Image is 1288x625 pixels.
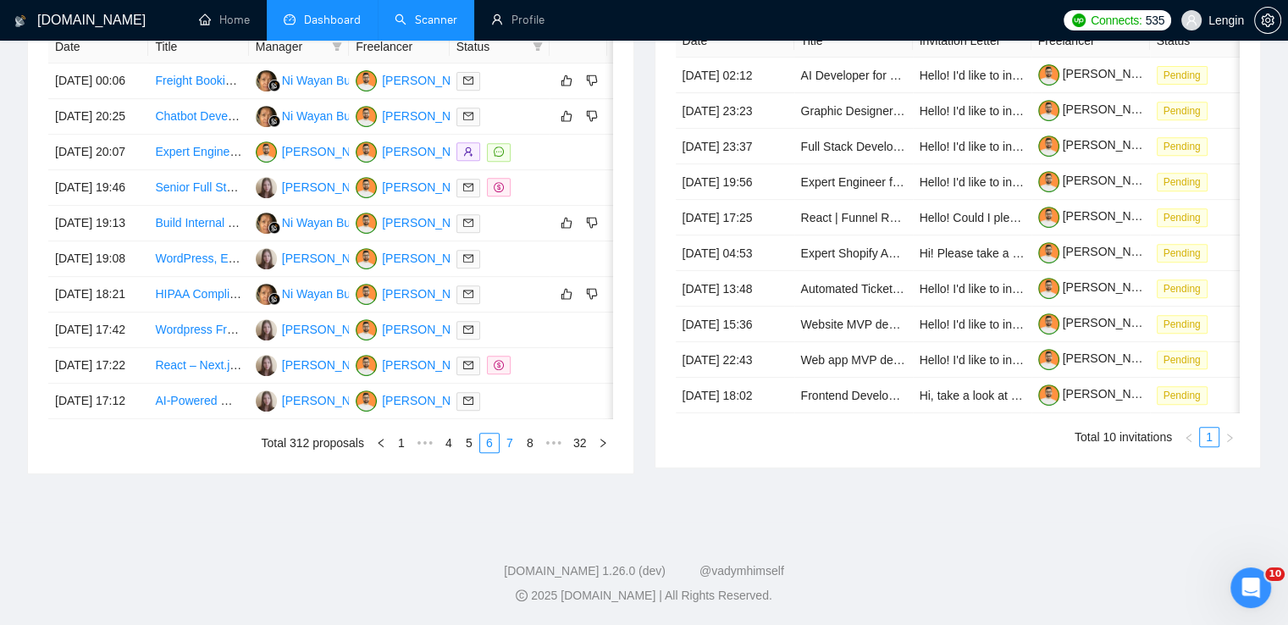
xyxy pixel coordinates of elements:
[794,25,913,58] th: Title
[1038,171,1059,192] img: c1NLmzrk-0pBZjOo1nLSJnOz0itNHKTdmMHAt8VIsLFzaWqqsJDJtcFyV3OYvrqgu3
[14,8,26,35] img: logo
[148,277,248,312] td: HIPAA Compliant Mobile App Development for Electronic Prescribing
[304,13,361,27] span: Dashboard
[794,342,913,378] td: Web app MVP development
[676,25,794,58] th: Date
[1199,427,1219,447] li: 1
[500,433,520,453] li: 7
[586,287,598,301] span: dislike
[1157,68,1214,81] a: Pending
[1157,210,1214,224] a: Pending
[801,353,948,367] a: Web app MVP development
[356,213,377,234] img: TM
[479,433,500,453] li: 6
[284,14,296,25] span: dashboard
[392,434,411,452] a: 1
[676,307,794,342] td: [DATE] 15:36
[1157,102,1208,120] span: Pending
[1038,64,1059,86] img: c1NLmzrk-0pBZjOo1nLSJnOz0itNHKTdmMHAt8VIsLFzaWqqsJDJtcFyV3OYvrqgu3
[1038,136,1059,157] img: c1NLmzrk-0pBZjOo1nLSJnOz0itNHKTdmMHAt8VIsLFzaWqqsJDJtcFyV3OYvrqgu3
[1255,14,1280,27] span: setting
[48,348,148,384] td: [DATE] 17:22
[356,248,377,269] img: TM
[1038,67,1160,80] a: [PERSON_NAME]
[913,25,1031,58] th: Invitation Letter
[556,284,577,304] button: like
[1038,280,1160,294] a: [PERSON_NAME]
[1038,245,1160,258] a: [PERSON_NAME]
[463,218,473,228] span: mail
[533,41,543,52] span: filter
[1072,14,1086,27] img: upwork-logo.png
[1254,7,1281,34] button: setting
[256,284,277,305] img: NW
[268,115,280,127] img: gigradar-bm.png
[460,434,478,452] a: 5
[256,215,377,229] a: NWNi Wayan Budiarti
[329,34,345,59] span: filter
[1157,279,1208,298] span: Pending
[561,109,572,123] span: like
[382,178,479,196] div: [PERSON_NAME]
[676,93,794,129] td: [DATE] 23:23
[256,213,277,234] img: NW
[1157,244,1208,263] span: Pending
[148,312,248,348] td: Wordpress Front-End Developer
[282,320,379,339] div: [PERSON_NAME]
[282,285,377,303] div: Ni Wayan Budiarti
[1031,25,1150,58] th: Freelancer
[794,378,913,413] td: Frontend Developer (React/Next)
[676,378,794,413] td: [DATE] 18:02
[256,286,377,300] a: NWNi Wayan Budiarti
[1038,313,1059,335] img: c1NLmzrk-0pBZjOo1nLSJnOz0itNHKTdmMHAt8VIsLFzaWqqsJDJtcFyV3OYvrqgu3
[1179,427,1199,447] li: Previous Page
[256,106,277,127] img: NW
[199,13,250,27] a: homeHome
[371,433,391,453] li: Previous Page
[412,433,439,453] li: Previous 5 Pages
[801,140,992,153] a: Full Stack Developer ( Laravel+Vue)
[480,434,499,452] a: 6
[504,564,666,578] a: [DOMAIN_NAME] 1.26.0 (dev)
[382,107,479,125] div: [PERSON_NAME]
[801,175,1017,189] a: Expert Engineer for Low-Latency Parsing
[256,251,379,264] a: NB[PERSON_NAME]
[521,434,539,452] a: 8
[1038,384,1059,406] img: c1NLmzrk-0pBZjOo1nLSJnOz0itNHKTdmMHAt8VIsLFzaWqqsJDJtcFyV3OYvrqgu3
[155,145,371,158] a: Expert Engineer for Low-Latency Parsing
[1038,138,1160,152] a: [PERSON_NAME]
[794,93,913,129] td: Graphic Designer OR Frontend Developer Needed to Redesign Landing Page with New Branding
[371,433,391,453] button: left
[676,271,794,307] td: [DATE] 13:48
[282,249,379,268] div: [PERSON_NAME]
[282,142,379,161] div: [PERSON_NAME]
[494,182,504,192] span: dollar
[155,74,438,87] a: Freight Booking Specialist for LTL and FTL Shipments
[1265,567,1285,581] span: 10
[155,287,516,301] a: HIPAA Compliant Mobile App Development for Electronic Prescribing
[1157,352,1214,366] a: Pending
[256,73,377,86] a: NWNi Wayan Budiarti
[794,271,913,307] td: Automated Ticket Purchasing Bot Development
[155,394,419,407] a: AI-Powered Website Development for Car Listings
[356,70,377,91] img: TM
[1186,14,1197,26] span: user
[556,106,577,126] button: like
[463,182,473,192] span: mail
[794,200,913,235] td: React | Funnel Recreation
[48,241,148,277] td: [DATE] 19:08
[148,384,248,419] td: AI-Powered Website Development for Car Listings
[1038,316,1160,329] a: [PERSON_NAME]
[356,180,479,193] a: TM[PERSON_NAME]
[282,178,379,196] div: [PERSON_NAME]
[382,71,479,90] div: [PERSON_NAME]
[356,357,479,371] a: TM[PERSON_NAME]
[439,433,459,453] li: 4
[382,356,479,374] div: [PERSON_NAME]
[376,438,386,448] span: left
[148,99,248,135] td: Chatbot Development with n8n for HR Documents
[268,222,280,234] img: gigradar-bm.png
[356,355,377,376] img: TM
[356,144,479,158] a: TM[PERSON_NAME]
[598,438,608,448] span: right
